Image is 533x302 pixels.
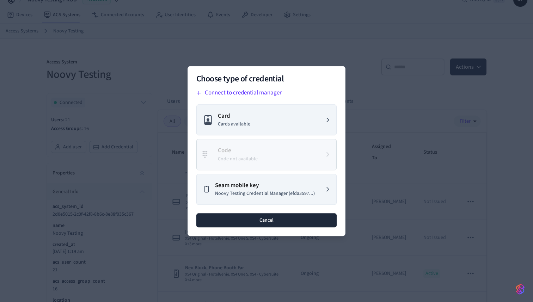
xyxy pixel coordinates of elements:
[196,75,337,83] h2: Choose type of credential
[196,213,337,227] button: Cancel
[218,155,258,163] p: Code not available
[194,87,337,99] button: Connect to credential manager
[218,121,250,128] p: Cards available
[215,181,315,190] p: Seam mobile key
[196,139,337,170] button: CodeCode not available
[218,112,250,121] p: Card
[196,174,337,205] button: Seam mobile keyNoovy Testing Credential Manager (efda3597...)
[196,104,337,136] button: CardCards available
[516,284,525,295] img: SeamLogoGradient.69752ec5.svg
[215,190,315,197] p: Noovy Testing Credential Manager (efda3597...)
[218,146,258,155] p: Code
